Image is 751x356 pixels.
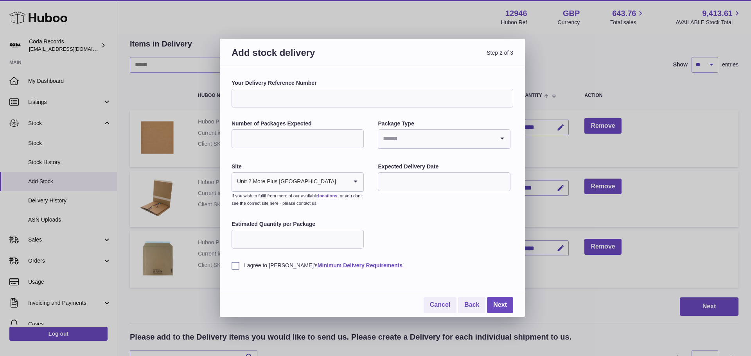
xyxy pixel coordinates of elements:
input: Search for option [378,130,494,148]
label: I agree to [PERSON_NAME]'s [232,262,513,269]
input: Search for option [336,173,348,191]
a: Back [458,297,485,313]
a: Minimum Delivery Requirements [318,262,402,268]
label: Number of Packages Expected [232,120,364,127]
a: Cancel [424,297,456,313]
small: If you wish to fulfil from more of our available , or you don’t see the correct site here - pleas... [232,193,363,206]
span: Step 2 of 3 [372,47,513,68]
a: Next [487,297,513,313]
label: Site [232,163,364,170]
span: Unit 2 More Plus [GEOGRAPHIC_DATA] [232,173,336,191]
a: locations [318,193,337,198]
label: Package Type [378,120,510,127]
label: Estimated Quantity per Package [232,220,364,228]
div: Search for option [232,173,363,191]
label: Your Delivery Reference Number [232,79,513,87]
h3: Add stock delivery [232,47,372,68]
div: Search for option [378,130,510,148]
label: Expected Delivery Date [378,163,510,170]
